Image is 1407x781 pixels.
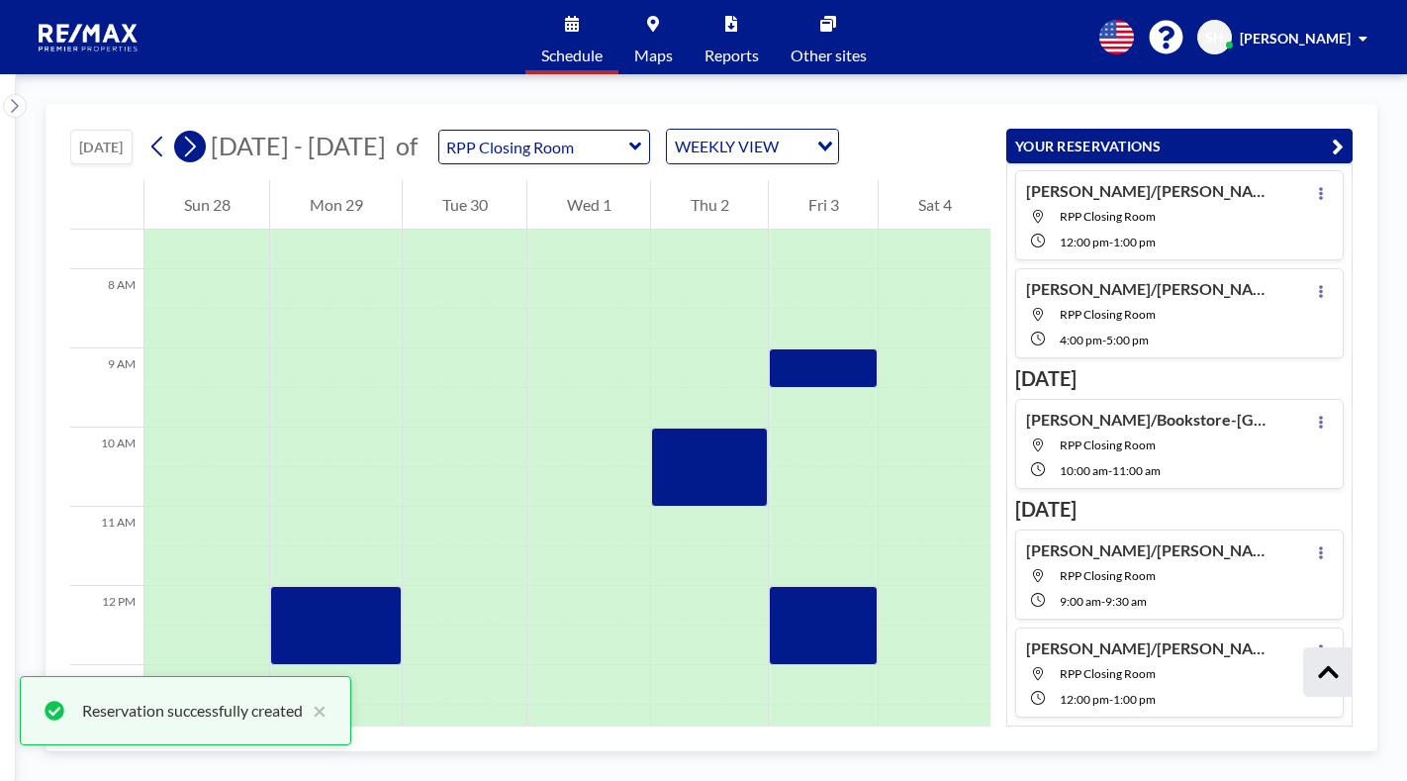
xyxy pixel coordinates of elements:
[1108,463,1112,478] span: -
[1026,181,1273,201] h4: [PERSON_NAME]/[PERSON_NAME]-[STREET_ADDRESS][PERSON_NAME] Quinet
[1060,235,1109,249] span: 12:00 PM
[1113,692,1156,707] span: 1:00 PM
[303,699,327,723] button: close
[785,134,805,159] input: Search for option
[270,180,402,230] div: Mon 29
[879,180,990,230] div: Sat 4
[1101,594,1105,609] span: -
[70,190,143,269] div: 7 AM
[527,180,650,230] div: Wed 1
[70,586,143,665] div: 12 PM
[1102,333,1106,347] span: -
[82,699,303,723] div: Reservation successfully created
[70,507,143,586] div: 11 AM
[1026,279,1273,299] h4: [PERSON_NAME]/[PERSON_NAME]-180 [PERSON_NAME] Dr-[PERSON_NAME]
[1026,638,1273,658] h4: [PERSON_NAME]/[PERSON_NAME]-937 [PERSON_NAME] Parkway-[PERSON_NAME] buyer Only
[1060,438,1156,452] span: RPP Closing Room
[1105,594,1147,609] span: 9:30 AM
[1060,692,1109,707] span: 12:00 PM
[1060,333,1102,347] span: 4:00 PM
[1060,666,1156,681] span: RPP Closing Room
[70,665,143,744] div: 1 PM
[211,131,386,160] span: [DATE] - [DATE]
[1026,540,1273,560] h4: [PERSON_NAME]/[PERSON_NAME]-[STREET_ADDRESS]-Seller Only [PERSON_NAME]
[1060,594,1101,609] span: 9:00 AM
[1109,692,1113,707] span: -
[1240,30,1351,47] span: [PERSON_NAME]
[769,180,878,230] div: Fri 3
[70,428,143,507] div: 10 AM
[541,48,603,63] span: Schedule
[70,130,133,164] button: [DATE]
[1060,307,1156,322] span: RPP Closing Room
[1060,209,1156,224] span: RPP Closing Room
[1006,129,1353,163] button: YOUR RESERVATIONS
[634,48,673,63] span: Maps
[396,131,418,161] span: of
[1015,366,1344,391] h3: [DATE]
[32,18,146,57] img: organization-logo
[144,180,269,230] div: Sun 28
[1113,235,1156,249] span: 1:00 PM
[1060,463,1108,478] span: 10:00 AM
[1112,463,1161,478] span: 11:00 AM
[1205,29,1224,47] span: SH
[1026,410,1273,430] h4: [PERSON_NAME]/Bookstore-[GEOGRAPHIC_DATA][PERSON_NAME]
[70,348,143,428] div: 9 AM
[1106,333,1149,347] span: 5:00 PM
[704,48,759,63] span: Reports
[651,180,768,230] div: Thu 2
[667,130,838,163] div: Search for option
[439,131,629,163] input: RPP Closing Room
[671,134,783,159] span: WEEKLY VIEW
[1060,568,1156,583] span: RPP Closing Room
[70,269,143,348] div: 8 AM
[1015,497,1344,522] h3: [DATE]
[1109,235,1113,249] span: -
[403,180,526,230] div: Tue 30
[791,48,867,63] span: Other sites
